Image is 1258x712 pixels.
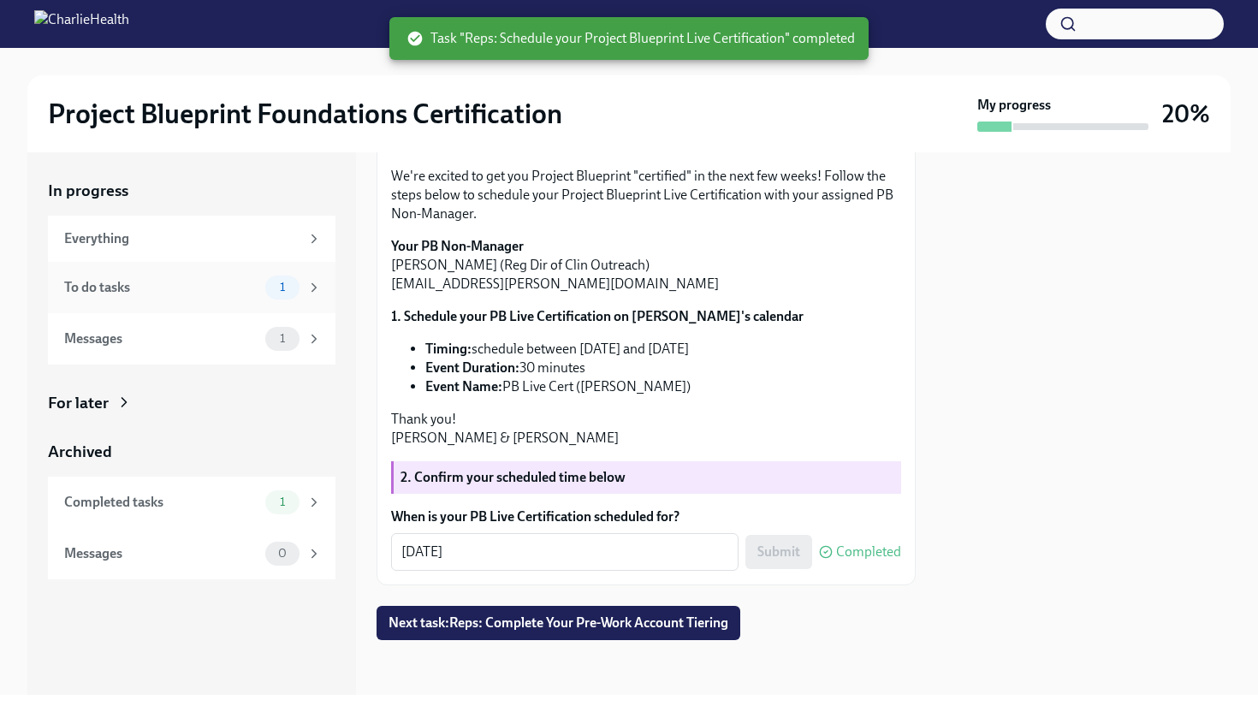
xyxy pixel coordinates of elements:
span: 1 [270,332,295,345]
strong: Event Name: [425,378,502,395]
li: PB Live Cert ([PERSON_NAME]) [425,377,901,396]
strong: 2. Confirm your scheduled time below [401,469,626,485]
div: Messages [64,329,258,348]
span: Completed [836,545,901,559]
p: We're excited to get you Project Blueprint "certified" in the next few weeks! Follow the steps be... [391,167,901,223]
span: 1 [270,281,295,294]
h2: Project Blueprint Foundations Certification [48,97,562,131]
img: CharlieHealth [34,10,129,38]
p: [PERSON_NAME] (Reg Dir of Clin Outreach) [EMAIL_ADDRESS][PERSON_NAME][DOMAIN_NAME] [391,237,901,294]
span: 0 [268,547,297,560]
textarea: [DATE] [401,542,728,562]
a: To do tasks1 [48,262,335,313]
span: Next task : Reps: Complete Your Pre-Work Account Tiering [389,614,728,632]
a: For later [48,392,335,414]
a: In progress [48,180,335,202]
a: Everything [48,216,335,262]
li: schedule between [DATE] and [DATE] [425,340,901,359]
h3: 20% [1162,98,1210,129]
strong: Event Duration: [425,359,519,376]
p: Thank you! [PERSON_NAME] & [PERSON_NAME] [391,410,901,448]
strong: Timing: [425,341,472,357]
strong: 1. Schedule your PB Live Certification on [PERSON_NAME]'s calendar [391,308,804,324]
a: Messages0 [48,528,335,579]
label: When is your PB Live Certification scheduled for? [391,507,901,526]
div: Messages [64,544,258,563]
div: Completed tasks [64,493,258,512]
div: Everything [64,229,300,248]
a: Completed tasks1 [48,477,335,528]
a: Archived [48,441,335,463]
span: 1 [270,495,295,508]
div: To do tasks [64,278,258,297]
strong: Your PB Non-Manager [391,238,524,254]
span: Task "Reps: Schedule your Project Blueprint Live Certification" completed [406,29,855,48]
div: For later [48,392,109,414]
a: Messages1 [48,313,335,365]
li: 30 minutes [425,359,901,377]
strong: My progress [977,96,1051,115]
button: Next task:Reps: Complete Your Pre-Work Account Tiering [377,606,740,640]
